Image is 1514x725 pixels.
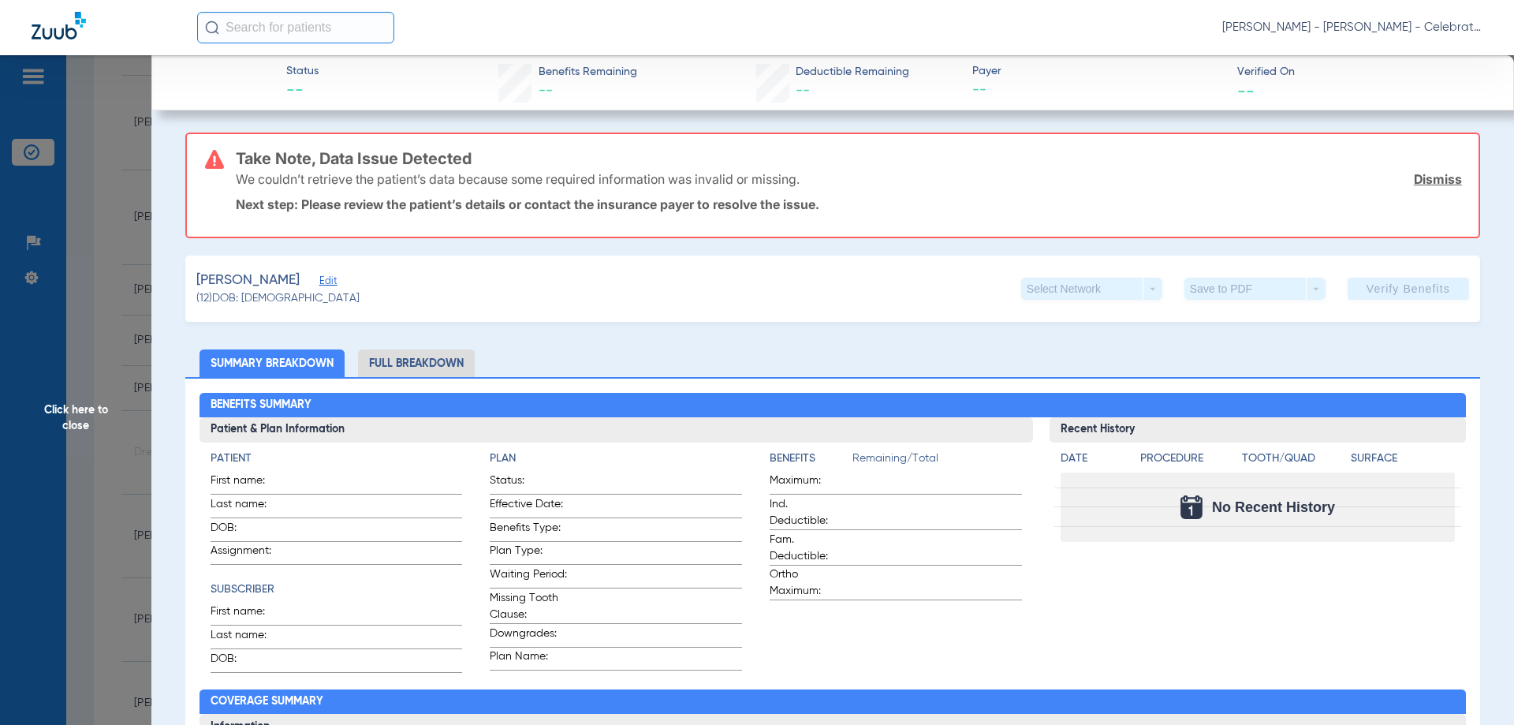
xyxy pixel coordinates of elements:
span: Assignment: [211,543,288,564]
img: Search Icon [205,21,219,35]
app-breakdown-title: Benefits [770,450,852,473]
span: Plan Type: [490,543,567,564]
span: -- [539,84,553,98]
img: error-icon [205,150,224,169]
h3: Patient & Plan Information [200,417,1033,443]
h4: Subscriber [211,581,463,598]
h4: Patient [211,450,463,467]
h3: Recent History [1050,417,1467,443]
span: Last name: [211,496,288,518]
li: Summary Breakdown [200,349,345,377]
h2: Coverage Summary [200,689,1467,715]
app-breakdown-title: Procedure [1140,450,1236,473]
span: DOB: [211,651,288,672]
span: Verified On [1237,64,1489,80]
span: Maximum: [770,473,847,494]
p: Next step: Please review the patient’s details or contact the insurance payer to resolve the issue. [236,196,1462,212]
span: Status [286,63,319,80]
span: (12) DOB: [DEMOGRAPHIC_DATA] [196,290,360,307]
span: [PERSON_NAME] [196,271,300,290]
span: [PERSON_NAME] - [PERSON_NAME] - Celebration Pediatric Dentistry [1222,20,1482,36]
h4: Plan [490,450,742,467]
span: DOB: [211,520,288,541]
span: Payer [972,63,1224,80]
span: Ortho Maximum: [770,566,847,600]
input: Search for patients [197,12,394,43]
h2: Benefits Summary [200,393,1467,418]
h4: Surface [1351,450,1455,467]
span: Plan Name: [490,648,567,670]
span: Edit [319,275,334,290]
app-breakdown-title: Tooth/Quad [1242,450,1346,473]
h4: Benefits [770,450,852,467]
span: First name: [211,473,288,494]
span: Deductible Remaining [796,64,909,80]
h4: Procedure [1140,450,1236,467]
h4: Tooth/Quad [1242,450,1346,467]
span: Effective Date: [490,496,567,518]
iframe: Chat Widget [1435,649,1514,725]
h4: Date [1061,450,1127,467]
span: Benefits Type: [490,520,567,541]
span: First name: [211,604,288,625]
span: -- [286,80,319,103]
span: Waiting Period: [490,566,567,588]
span: Remaining/Total [852,450,1022,473]
app-breakdown-title: Date [1061,450,1127,473]
span: -- [1237,82,1255,99]
span: No Recent History [1212,499,1335,515]
span: Status: [490,473,567,494]
span: Downgrades: [490,626,567,647]
span: Benefits Remaining [539,64,637,80]
p: We couldn’t retrieve the patient’s data because some required information was invalid or missing. [236,171,800,187]
span: -- [796,84,810,98]
h3: Take Note, Data Issue Detected [236,151,1462,166]
span: Fam. Deductible: [770,532,847,565]
img: Zuub Logo [32,12,86,39]
span: Ind. Deductible: [770,496,847,529]
li: Full Breakdown [358,349,475,377]
span: -- [972,80,1224,100]
a: Dismiss [1414,171,1462,187]
app-breakdown-title: Surface [1351,450,1455,473]
span: Missing Tooth Clause: [490,590,567,623]
img: Calendar [1180,495,1203,519]
span: Last name: [211,627,288,648]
